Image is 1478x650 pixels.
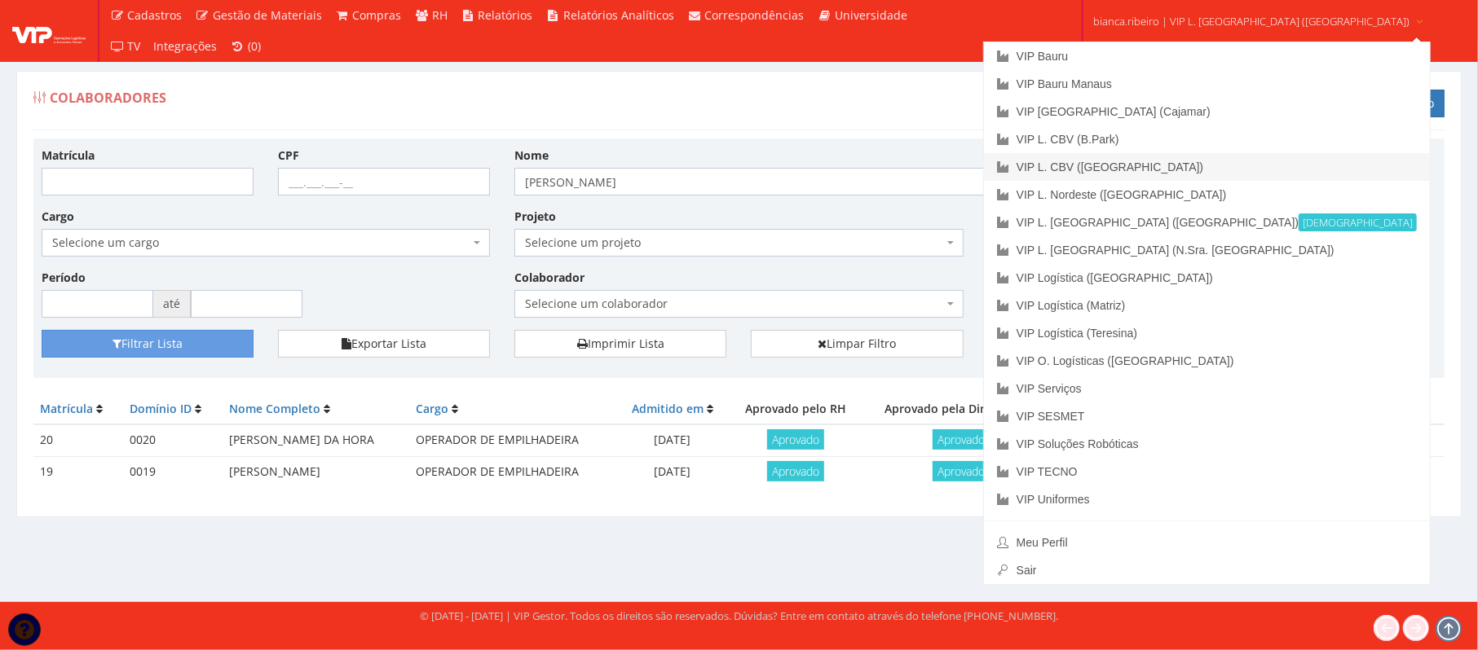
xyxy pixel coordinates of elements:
[278,147,299,164] label: CPF
[224,31,268,62] a: (0)
[984,556,1430,584] a: Sair
[104,31,148,62] a: TV
[223,456,409,487] td: [PERSON_NAME]
[42,209,74,225] label: Cargo
[420,608,1058,624] div: © [DATE] - [DATE] | VIP Gestor. Todos os direitos são reservados. Dúvidas? Entre em contato atrav...
[984,375,1430,402] a: VIP Serviços
[52,235,470,251] span: Selecione um cargo
[514,209,556,225] label: Projeto
[751,330,963,358] a: Limpar Filtro
[33,424,123,456] td: 20
[933,429,990,450] span: Aprovado
[514,290,963,318] span: Selecione um colaborador
[984,209,1430,236] a: VIP L. [GEOGRAPHIC_DATA] ([GEOGRAPHIC_DATA])[DEMOGRAPHIC_DATA]
[835,7,907,23] span: Universidade
[130,401,192,416] a: Domínio ID
[525,296,942,312] span: Selecione um colaborador
[617,424,729,456] td: [DATE]
[563,7,674,23] span: Relatórios Analíticos
[33,456,123,487] td: 19
[278,168,490,195] input: ___.___.___-__
[479,7,533,23] span: Relatórios
[223,424,409,456] td: [PERSON_NAME] DA HORA
[984,153,1430,181] a: VIP L. CBV ([GEOGRAPHIC_DATA])
[42,147,95,164] label: Matrícula
[229,401,320,416] a: Nome Completo
[353,7,402,23] span: Compras
[984,70,1430,98] a: VIP Bauru Manaus
[42,270,86,286] label: Período
[984,292,1430,319] a: VIP Logística (Matriz)
[617,456,729,487] td: [DATE]
[123,424,223,456] td: 0020
[432,7,448,23] span: RH
[514,270,585,286] label: Colaborador
[984,485,1430,513] a: VIP Uniformes
[984,125,1430,153] a: VIP L. CBV (B.Park)
[128,7,183,23] span: Cadastros
[128,38,141,54] span: TV
[514,330,726,358] a: Imprimir Lista
[248,38,261,54] span: (0)
[933,461,990,481] span: Aprovado
[525,235,942,251] span: Selecione um projeto
[278,330,490,358] button: Exportar Lista
[514,147,549,164] label: Nome
[984,430,1430,458] a: VIP Soluções Robóticas
[984,236,1430,264] a: VIP L. [GEOGRAPHIC_DATA] (N.Sra. [GEOGRAPHIC_DATA])
[984,181,1430,209] a: VIP L. Nordeste ([GEOGRAPHIC_DATA])
[154,38,218,54] span: Integrações
[1299,213,1417,231] small: [DEMOGRAPHIC_DATA]
[514,229,963,257] span: Selecione um projeto
[153,290,191,318] span: até
[416,401,448,416] a: Cargo
[984,42,1430,70] a: VIP Bauru
[729,394,863,424] th: Aprovado pelo RH
[767,461,824,481] span: Aprovado
[40,401,93,416] a: Matrícula
[123,456,223,487] td: 0019
[984,319,1430,347] a: VIP Logística (Teresina)
[42,330,254,358] button: Filtrar Lista
[1093,13,1410,29] span: bianca.ribeiro | VIP L. [GEOGRAPHIC_DATA] ([GEOGRAPHIC_DATA])
[50,89,166,107] span: Colaboradores
[863,394,1060,424] th: Aprovado pela Diretoria RH
[12,19,86,43] img: logo
[984,529,1430,556] a: Meu Perfil
[409,456,617,487] td: OPERADOR DE EMPILHADEIRA
[148,31,224,62] a: Integrações
[984,402,1430,430] a: VIP SESMET
[984,98,1430,125] a: VIP [GEOGRAPHIC_DATA] (Cajamar)
[213,7,322,23] span: Gestão de Materiais
[984,264,1430,292] a: VIP Logística ([GEOGRAPHIC_DATA])
[984,458,1430,485] a: VIP TECNO
[705,7,805,23] span: Correspondências
[632,401,704,416] a: Admitido em
[42,229,490,257] span: Selecione um cargo
[767,429,824,450] span: Aprovado
[984,347,1430,375] a: VIP O. Logísticas ([GEOGRAPHIC_DATA])
[409,424,617,456] td: OPERADOR DE EMPILHADEIRA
